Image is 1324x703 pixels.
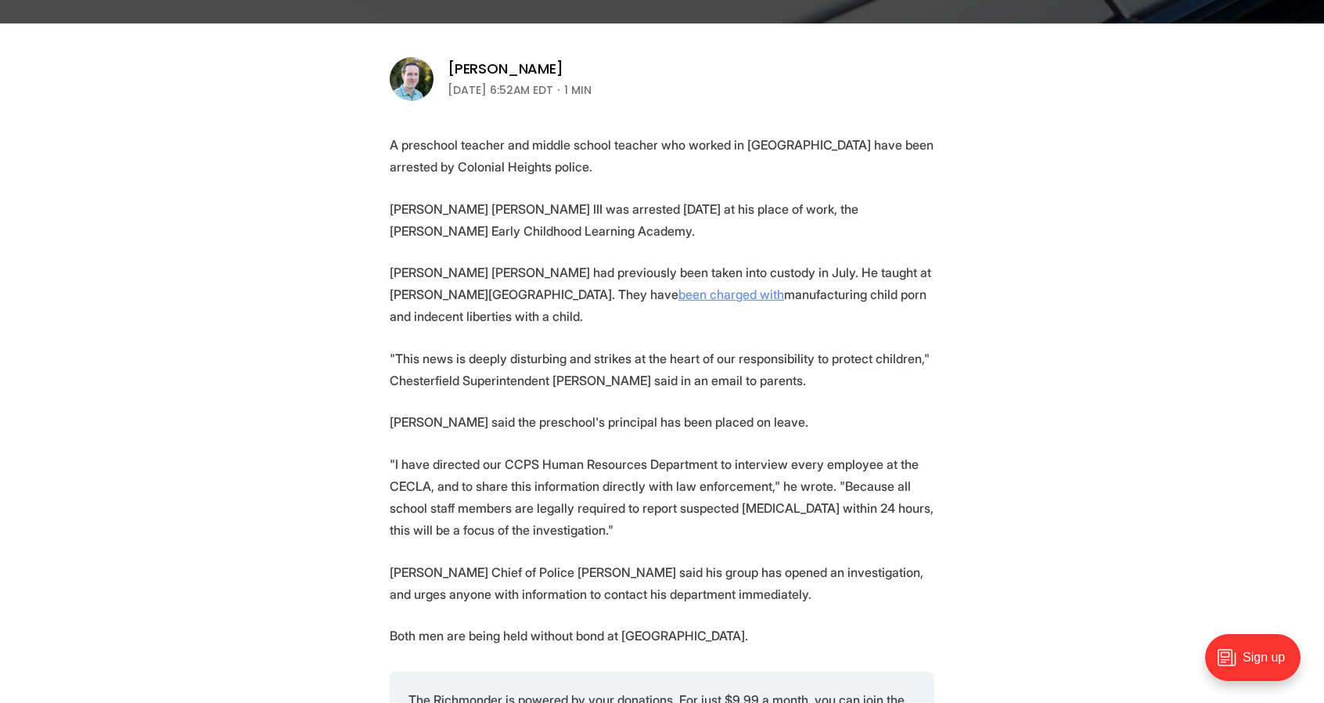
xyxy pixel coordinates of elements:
[448,59,563,78] a: [PERSON_NAME]
[390,561,934,605] p: [PERSON_NAME] Chief of Police [PERSON_NAME] said his group has opened an investigation, and urges...
[448,81,553,99] time: [DATE] 6:52AM EDT
[390,348,934,391] p: "This news is deeply disturbing and strikes at the heart of our responsibility to protect childre...
[564,81,592,99] span: 1 min
[390,261,934,327] p: [PERSON_NAME] [PERSON_NAME] had previously been taken into custody in July. He taught at [PERSON_...
[390,453,934,541] p: "I have directed our CCPS Human Resources Department to interview every employee at the CECLA, an...
[390,198,934,242] p: [PERSON_NAME] [PERSON_NAME] III was arrested [DATE] at his place of work, the [PERSON_NAME] Early...
[1192,626,1324,703] iframe: portal-trigger
[678,287,784,302] a: been charged with
[390,625,934,647] p: Both men are being held without bond at [GEOGRAPHIC_DATA].
[390,411,934,433] p: [PERSON_NAME] said the preschool's principal has been placed on leave.
[390,57,434,101] img: Michael Phillips
[390,134,934,178] p: A preschool teacher and middle school teacher who worked in [GEOGRAPHIC_DATA] have been arrested ...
